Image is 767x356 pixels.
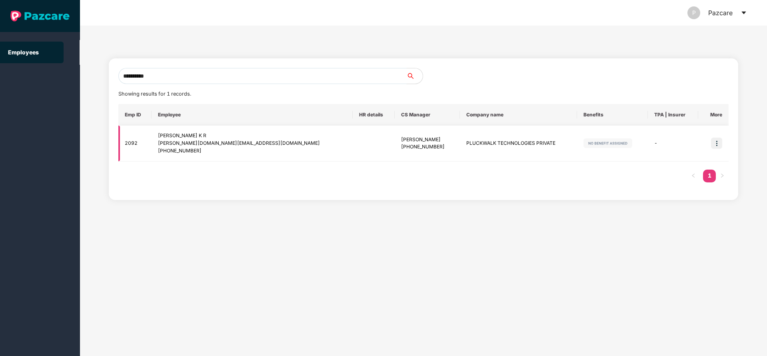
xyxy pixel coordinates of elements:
[720,173,725,178] span: right
[654,140,692,147] div: -
[691,173,696,178] span: left
[395,104,459,126] th: CS Manager
[583,138,632,148] img: svg+xml;base64,PHN2ZyB4bWxucz0iaHR0cDovL3d3dy53My5vcmcvMjAwMC9zdmciIHdpZHRoPSIxMjIiIGhlaWdodD0iMj...
[8,49,39,56] a: Employees
[716,170,729,182] button: right
[741,10,747,16] span: caret-down
[158,132,346,140] div: [PERSON_NAME] K R
[711,138,722,149] img: icon
[158,147,346,155] div: [PHONE_NUMBER]
[406,68,423,84] button: search
[703,170,716,182] a: 1
[158,140,346,147] div: [PERSON_NAME][DOMAIN_NAME][EMAIL_ADDRESS][DOMAIN_NAME]
[687,170,700,182] li: Previous Page
[716,170,729,182] li: Next Page
[401,136,453,144] div: [PERSON_NAME]
[460,126,577,162] td: PLUCKWALK TECHNOLOGIES PRIVATE
[698,104,729,126] th: More
[687,170,700,182] button: left
[406,73,423,79] span: search
[353,104,395,126] th: HR details
[118,91,191,97] span: Showing results for 1 records.
[118,126,152,162] td: 2092
[460,104,577,126] th: Company name
[577,104,648,126] th: Benefits
[118,104,152,126] th: Emp ID
[648,104,698,126] th: TPA | Insurer
[692,6,696,19] span: P
[401,143,453,151] div: [PHONE_NUMBER]
[152,104,352,126] th: Employee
